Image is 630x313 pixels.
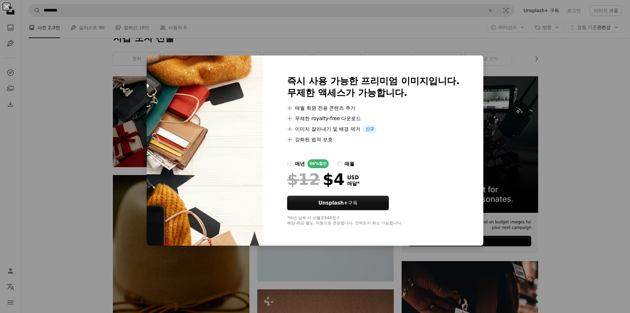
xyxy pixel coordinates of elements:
[307,159,329,168] div: 66% 할인
[347,175,360,181] span: USD
[295,160,305,168] div: 매년
[287,161,292,167] input: 매년66%할인
[287,215,460,226] div: *매년 납부 시 선불로 $48 청구 해당 세금 별도. 자동으로 연장됩니다. 언제든지 취소 가능합니다.
[363,125,377,133] span: 신규
[287,115,460,123] li: 무제한 royalty-free 다운로드
[287,75,460,99] h2: 즉시 사용 가능한 프리미엄 이미지입니다. 무제한 액세스가 가능합니다.
[318,200,348,206] strong: Unsplash+
[345,160,354,168] div: 매월
[287,171,345,188] div: $4
[287,196,389,210] button: Unsplash+구독
[287,125,460,133] li: 이미지 잘라내기 및 배경 제거
[287,104,460,112] li: 매월 회원 전용 콘텐츠 추가
[287,136,460,144] li: 강화된 법적 보호
[287,171,320,188] span: $12
[147,56,263,246] img: premium_photo-1661331653563-e37553ec68e2
[337,161,342,167] input: 매월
